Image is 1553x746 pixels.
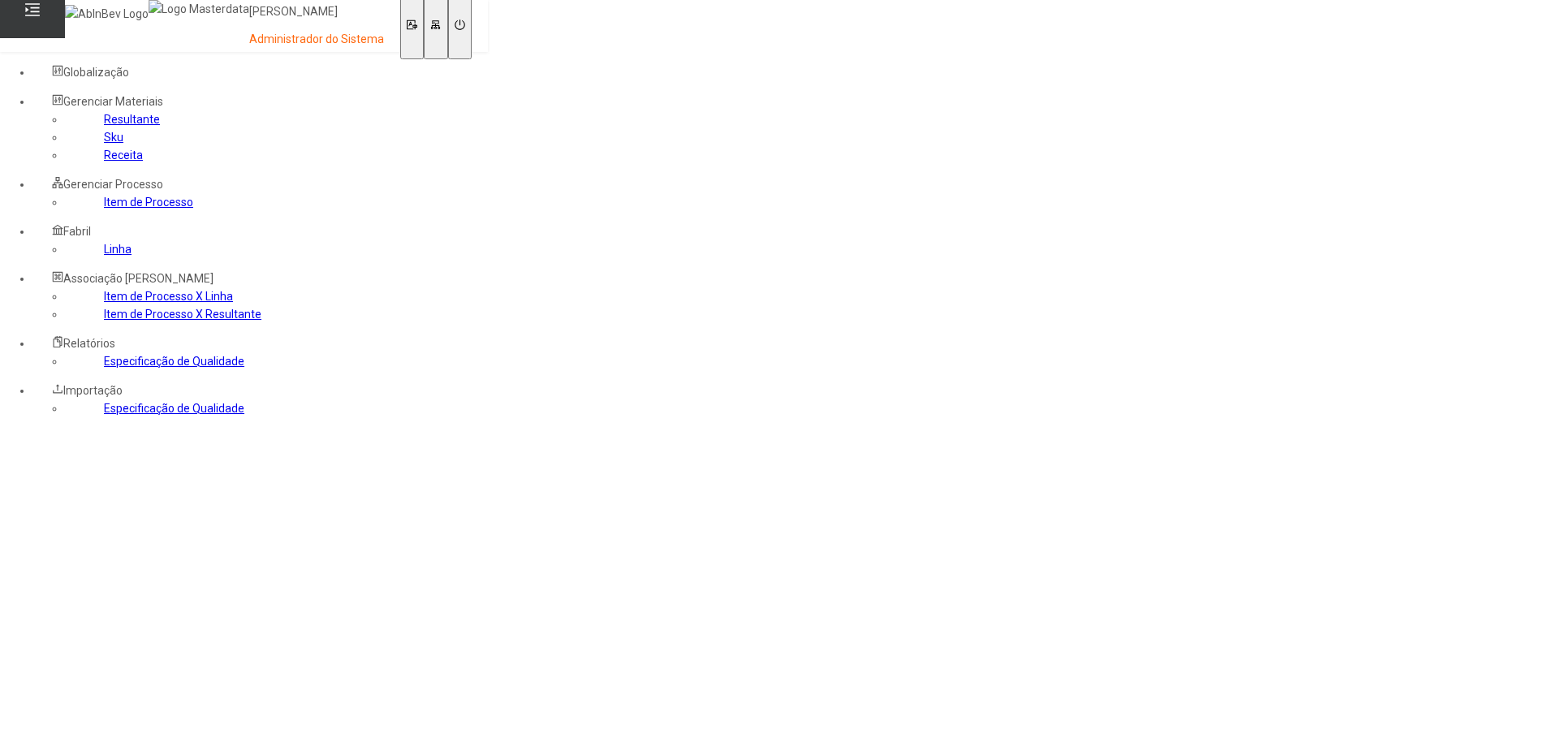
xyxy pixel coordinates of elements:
[104,196,193,209] a: Item de Processo
[63,178,163,191] span: Gerenciar Processo
[63,272,214,285] span: Associação [PERSON_NAME]
[63,66,129,79] span: Globalização
[249,32,384,48] p: Administrador do Sistema
[104,113,160,126] a: Resultante
[104,243,132,256] a: Linha
[63,95,163,108] span: Gerenciar Materiais
[249,4,384,20] p: [PERSON_NAME]
[104,290,233,303] a: Item de Processo X Linha
[65,5,149,23] img: AbInBev Logo
[104,308,261,321] a: Item de Processo X Resultante
[63,225,91,238] span: Fabril
[104,402,244,415] a: Especificação de Qualidade
[104,355,244,368] a: Especificação de Qualidade
[104,149,143,162] a: Receita
[104,131,123,144] a: Sku
[63,384,123,397] span: Importação
[63,337,115,350] span: Relatórios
